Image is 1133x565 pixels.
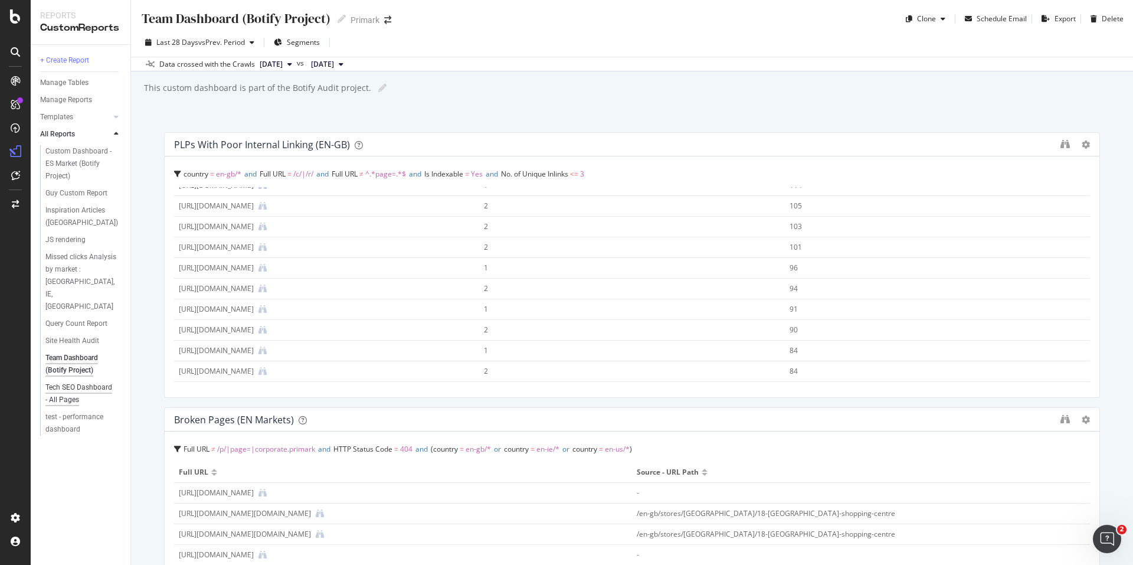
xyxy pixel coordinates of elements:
div: Query Count Report [45,318,107,330]
div: https://www.primark.com/en-gb/c/holiday-shop/womens-holiday-shop/summer-tops [179,366,254,377]
span: en-gb/* [466,444,491,454]
a: Inspiration Articles ([GEOGRAPHIC_DATA]) [45,204,122,229]
a: + Create Report [40,54,122,67]
button: Segments [269,33,325,52]
a: Team Dashboard (Botify Project) [45,352,122,377]
button: Last 28 DaysvsPrev. Period [140,33,259,52]
div: + Create Report [40,54,89,67]
div: PLPs with Poor Internal Linking (EN-GB) [174,139,350,151]
div: 82 [790,387,1056,397]
span: /p/|page=|corporate.primark [217,444,315,454]
div: https://www.primark.com/en-gb/c/home/travel-and-lifestyle/suitcases-and-luggagehttps://www.access... [179,529,311,540]
a: Missed clicks Analysis by market : [GEOGRAPHIC_DATA], IE, [GEOGRAPHIC_DATA] [45,251,122,313]
div: 2 [484,201,750,211]
div: https://www.primark.com/en-us/ESWMIAWSpainService1723535647375vforcesi/it-it/aiuto/negozi [179,550,254,560]
div: https://www.primark.com/en-gb/c/christmas/christmas-decorations/gingerbread-decor [179,283,254,294]
div: Inspiration Articles (UK) [45,204,118,229]
span: Source - URL Path [637,467,699,478]
div: https://www.primark.com/en-gb/c/beauty/make-up/lips/lip-palettes [179,263,254,273]
div: Tech SEO Dashboard - All Pages [45,381,114,406]
div: Manage Tables [40,77,89,89]
span: en-us/* [605,444,630,454]
button: Delete [1086,9,1124,28]
div: 2 [484,242,750,253]
a: Guy Custom Report [45,187,122,200]
span: Full URL [332,169,358,179]
a: Manage Tables [40,77,122,89]
div: Reports [40,9,121,21]
span: = [531,444,535,454]
div: 90 [790,325,1056,335]
div: 84 [790,345,1056,356]
div: test - performance dashboard [45,411,114,436]
button: Schedule Email [960,9,1027,28]
i: Edit report name [378,84,387,92]
div: Clone [917,14,936,24]
span: 404 [400,444,412,454]
span: en-ie/* [536,444,559,454]
span: Yes [471,169,483,179]
span: and [244,169,257,179]
span: 2025 Aug. 24th [311,59,334,70]
span: = [460,444,464,454]
div: Primark [351,14,379,26]
span: = [394,444,398,454]
span: Full URL [260,169,286,179]
div: 84 [790,366,1056,377]
div: /en-gb/stores/lancaster/18-marketgate-shopping-centre [637,529,1040,540]
div: 2 [484,325,750,335]
i: Edit report name [338,15,346,23]
div: CustomReports [40,21,121,35]
span: Is Indexable [424,169,463,179]
div: Team Dashboard (Botify Project) [45,352,114,377]
span: Last 28 Days [156,37,198,47]
div: https://www.primark.com/en-gb/c/baby/newborn-baby/dresses-and-skirts [179,242,254,253]
div: Schedule Email [977,14,1027,24]
div: - [637,550,1040,560]
a: Custom Dashboard - ES Market (Botify Project) [45,145,122,182]
span: Full URL [179,467,208,478]
span: 2025 Sep. 21st [260,59,283,70]
a: Templates [40,111,110,123]
div: binoculars [1060,414,1070,424]
div: Templates [40,111,73,123]
div: 91 [790,304,1056,315]
div: https://www.primark.com/en-gb/c/women/shoes/heels/kitten-heels [179,387,254,397]
span: ^.*page=.*$ [365,169,406,179]
div: binoculars [1060,139,1070,149]
a: test - performance dashboard [45,411,122,436]
div: Manage Reports [40,94,92,106]
div: 103 [790,221,1056,232]
div: 1 [484,304,750,315]
div: https://www.primark.com/en-gb/a/inspiration/the-lowdown/ordering-online [179,488,254,498]
span: or [494,444,501,454]
a: JS rendering [45,234,122,246]
span: and [316,169,329,179]
div: - [637,488,1040,498]
div: Custom Dashboard - ES Market (Botify Project) [45,145,116,182]
div: 105 [790,201,1056,211]
span: en-gb/* [216,169,241,179]
span: or [562,444,569,454]
div: 2 [484,366,750,377]
div: https://www.primark.com/en-gb/c/home/travel-and-lifestyle/suitcases-and-luggagehttps://www.access... [179,508,311,519]
div: 2 [484,221,750,232]
span: 3 [580,169,584,179]
span: HTTP Status Code [333,444,392,454]
div: https://www.primark.com/en-gb/c/women/shoes/boots/cowboy-boots [179,345,254,356]
span: = [465,169,469,179]
div: Data crossed with the Crawls [159,59,255,70]
div: https://www.primark.com/en-gb/r/collabs/tv-and-film/warner-bros/powerpuff-girls [179,201,254,211]
div: 96 [790,263,1056,273]
div: https://www.primark.com/en-gb/c/christmas/christmas-decorations/christmas-kitchen-and-baking [179,304,254,315]
div: https://www.primark.com/en-gb/c/christmas/christmas-decorations/christmas-wreaths-and-garlands [179,221,254,232]
span: and [318,444,330,454]
span: country [433,444,458,454]
span: country [572,444,597,454]
a: Site Health Audit [45,335,122,347]
span: = [599,444,603,454]
a: Query Count Report [45,318,122,330]
div: This custom dashboard is part of the Botify Audit project. [143,82,371,94]
div: 1 [484,387,750,397]
div: Site Health Audit [45,335,99,347]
